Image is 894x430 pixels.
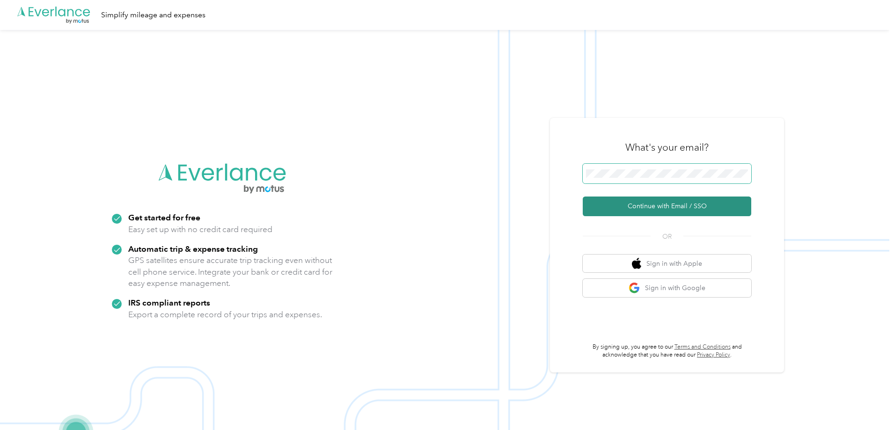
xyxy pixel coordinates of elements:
[583,255,751,273] button: apple logoSign in with Apple
[674,343,731,350] a: Terms and Conditions
[632,258,641,270] img: apple logo
[629,282,640,294] img: google logo
[128,224,272,235] p: Easy set up with no credit card required
[583,197,751,216] button: Continue with Email / SSO
[128,309,322,321] p: Export a complete record of your trips and expenses.
[101,9,205,21] div: Simplify mileage and expenses
[128,244,258,254] strong: Automatic trip & expense tracking
[583,279,751,297] button: google logoSign in with Google
[583,343,751,359] p: By signing up, you agree to our and acknowledge that you have read our .
[651,232,683,241] span: OR
[625,141,709,154] h3: What's your email?
[128,298,210,307] strong: IRS compliant reports
[128,255,333,289] p: GPS satellites ensure accurate trip tracking even without cell phone service. Integrate your bank...
[697,351,730,358] a: Privacy Policy
[128,212,200,222] strong: Get started for free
